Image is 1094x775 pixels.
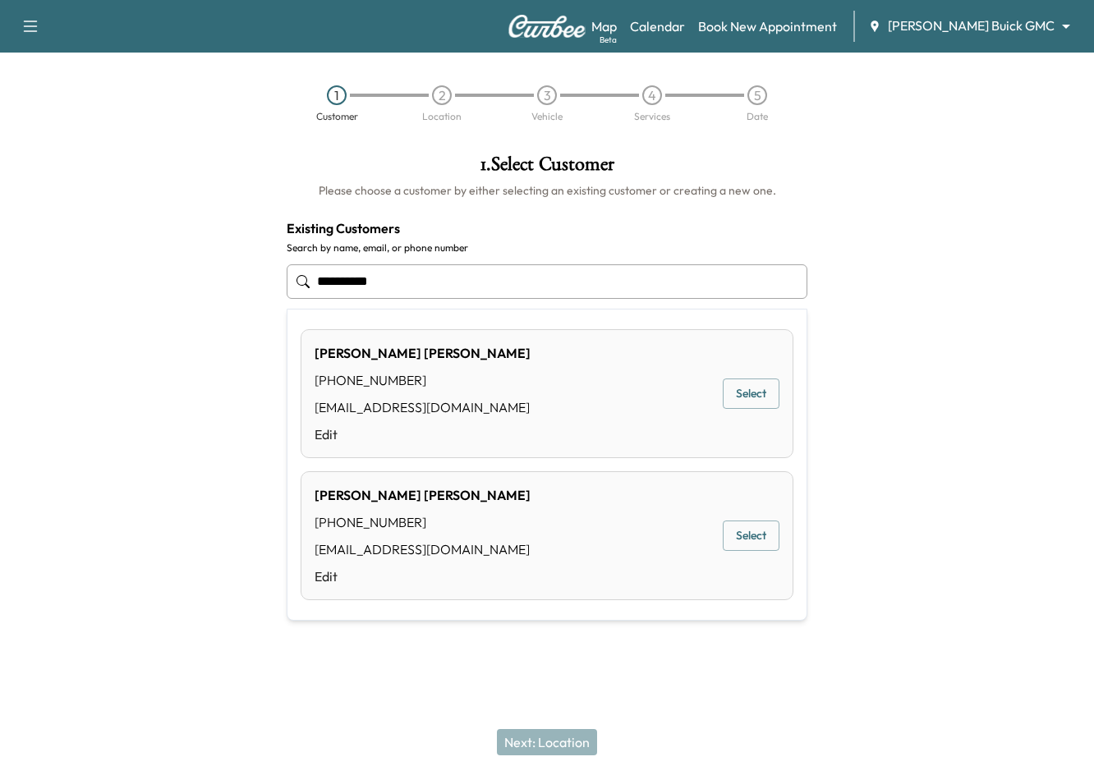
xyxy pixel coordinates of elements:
button: Select [723,378,779,409]
a: Edit [315,566,531,586]
div: [EMAIL_ADDRESS][DOMAIN_NAME] [315,397,531,417]
h6: Please choose a customer by either selecting an existing customer or creating a new one. [287,182,807,199]
span: [PERSON_NAME] Buick GMC [888,16,1055,35]
div: [PHONE_NUMBER] [315,370,531,390]
div: [PERSON_NAME] [PERSON_NAME] [315,485,531,505]
div: 1 [327,85,347,105]
div: 3 [537,85,557,105]
img: Curbee Logo [508,15,586,38]
div: [EMAIL_ADDRESS][DOMAIN_NAME] [315,539,531,559]
label: Search by name, email, or phone number [287,241,807,255]
h1: 1 . Select Customer [287,154,807,182]
div: Date [747,112,768,122]
div: Vehicle [531,112,563,122]
div: 4 [642,85,662,105]
h4: Existing Customers [287,218,807,238]
div: [PERSON_NAME] [PERSON_NAME] [315,343,531,363]
button: Select [723,520,779,551]
div: [PHONE_NUMBER] [315,512,531,532]
div: Customer [316,112,358,122]
a: Edit [315,424,531,444]
div: 5 [747,85,767,105]
div: 2 [432,85,452,105]
a: MapBeta [591,16,617,36]
a: Book New Appointment [698,16,837,36]
div: Services [634,112,670,122]
div: Location [422,112,462,122]
a: Calendar [630,16,685,36]
div: Beta [600,34,617,46]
